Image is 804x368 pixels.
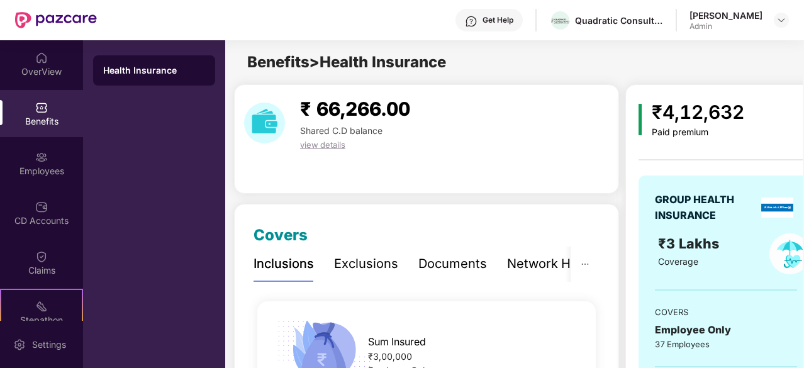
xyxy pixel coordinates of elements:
div: COVERS [655,306,797,318]
button: ellipsis [571,247,600,281]
div: Network Hospitals [507,254,617,274]
div: [PERSON_NAME] [690,9,762,21]
img: svg+xml;base64,PHN2ZyBpZD0iQ0RfQWNjb3VudHMiIGRhdGEtbmFtZT0iQ0QgQWNjb3VudHMiIHhtbG5zPSJodHRwOi8vd3... [35,201,48,213]
div: Health Insurance [103,64,205,77]
img: quadratic_consultants_logo_3.png [551,18,569,24]
div: Inclusions [254,254,314,274]
div: Employee Only [655,322,797,338]
div: 37 Employees [655,338,797,350]
img: svg+xml;base64,PHN2ZyBpZD0iQ2xhaW0iIHhtbG5zPSJodHRwOi8vd3d3LnczLm9yZy8yMDAwL3N2ZyIgd2lkdGg9IjIwIi... [35,250,48,263]
div: Quadratic Consultants [575,14,663,26]
span: Coverage [658,256,698,267]
span: ellipsis [581,260,589,269]
span: Covers [254,226,308,244]
span: Benefits > Health Insurance [247,53,446,71]
div: Paid premium [652,127,744,138]
div: Documents [418,254,487,274]
div: ₹4,12,632 [652,98,744,127]
img: svg+xml;base64,PHN2ZyBpZD0iSGVscC0zMngzMiIgeG1sbnM9Imh0dHA6Ly93d3cudzMub3JnLzIwMDAvc3ZnIiB3aWR0aD... [465,15,477,28]
img: download [244,103,285,143]
img: New Pazcare Logo [15,12,97,28]
div: Settings [28,338,70,351]
img: svg+xml;base64,PHN2ZyBpZD0iRHJvcGRvd24tMzJ4MzIiIHhtbG5zPSJodHRwOi8vd3d3LnczLm9yZy8yMDAwL3N2ZyIgd2... [776,15,786,25]
img: svg+xml;base64,PHN2ZyBpZD0iQmVuZWZpdHMiIHhtbG5zPSJodHRwOi8vd3d3LnczLm9yZy8yMDAwL3N2ZyIgd2lkdGg9Ij... [35,101,48,114]
div: GROUP HEALTH INSURANCE [655,192,757,223]
span: Shared C.D balance [300,125,382,136]
span: ₹3 Lakhs [658,235,723,252]
img: svg+xml;base64,PHN2ZyBpZD0iU2V0dGluZy0yMHgyMCIgeG1sbnM9Imh0dHA6Ly93d3cudzMub3JnLzIwMDAvc3ZnIiB3aW... [13,338,26,351]
span: ₹ 66,266.00 [300,98,410,120]
img: svg+xml;base64,PHN2ZyBpZD0iRW1wbG95ZWVzIiB4bWxucz0iaHR0cDovL3d3dy53My5vcmcvMjAwMC9zdmciIHdpZHRoPS... [35,151,48,164]
span: Sum Insured [368,334,426,350]
img: svg+xml;base64,PHN2ZyBpZD0iSG9tZSIgeG1sbnM9Imh0dHA6Ly93d3cudzMub3JnLzIwMDAvc3ZnIiB3aWR0aD0iMjAiIG... [35,52,48,64]
img: insurerLogo [761,198,793,218]
img: svg+xml;base64,PHN2ZyB4bWxucz0iaHR0cDovL3d3dy53My5vcmcvMjAwMC9zdmciIHdpZHRoPSIyMSIgaGVpZ2h0PSIyMC... [35,300,48,313]
div: Get Help [483,15,513,25]
div: ₹3,00,000 [368,350,580,364]
span: view details [300,140,345,150]
div: Admin [690,21,762,31]
div: Stepathon [1,314,82,326]
img: icon [639,104,642,135]
div: Exclusions [334,254,398,274]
